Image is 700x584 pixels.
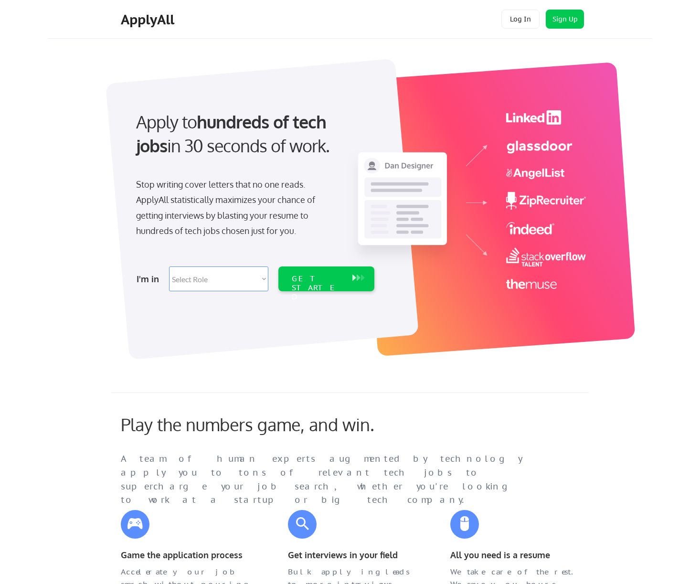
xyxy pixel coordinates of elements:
[136,177,332,239] div: Stop writing cover letters that no one reads. ApplyAll statistically maximizes your chance of get...
[121,11,177,28] div: ApplyAll
[121,452,541,507] div: A team of human experts augmented by technology apply you to tons of relevant tech jobs to superc...
[121,548,250,562] div: Game the application process
[546,10,584,29] button: Sign Up
[450,548,579,562] div: All you need is a resume
[136,110,371,158] div: Apply to in 30 seconds of work.
[136,111,330,156] strong: hundreds of tech jobs
[121,414,417,435] div: Play the numbers game, and win.
[288,548,417,562] div: Get interviews in your field
[501,10,540,29] button: Log In
[137,271,163,287] div: I'm in
[292,274,343,302] div: GET STARTED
